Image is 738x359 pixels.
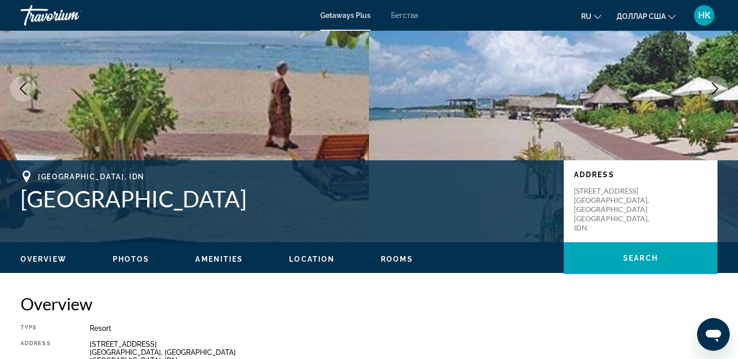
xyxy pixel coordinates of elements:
[702,76,728,101] button: Next image
[691,5,717,26] button: Меню пользователя
[10,76,36,101] button: Previous image
[20,293,717,314] h2: Overview
[564,242,717,274] button: Search
[581,12,591,20] font: ru
[623,254,658,262] span: Search
[574,171,707,179] p: Address
[320,11,371,19] a: Getaways Plus
[195,255,243,264] button: Amenities
[698,10,711,20] font: НК
[289,255,335,264] button: Location
[617,9,675,24] button: Изменить валюту
[391,11,418,19] a: Бегства
[20,324,64,332] div: Type
[20,185,553,212] h1: [GEOGRAPHIC_DATA]
[38,173,145,181] span: [GEOGRAPHIC_DATA], IDN
[617,12,666,20] font: доллар США
[113,255,150,264] button: Photos
[574,186,656,233] p: [STREET_ADDRESS] [GEOGRAPHIC_DATA], [GEOGRAPHIC_DATA] [GEOGRAPHIC_DATA], IDN
[20,2,123,29] a: Травориум
[381,255,413,264] button: Rooms
[90,324,717,332] div: Resort
[697,318,730,351] iframe: Кнопка запуска окна обмена сообщениями
[20,255,67,264] button: Overview
[581,9,601,24] button: Изменить язык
